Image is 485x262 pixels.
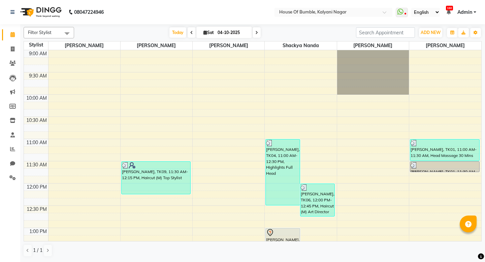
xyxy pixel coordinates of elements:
[419,28,442,37] button: ADD NEW
[28,228,48,235] div: 1:00 PM
[216,28,249,38] input: 2025-10-04
[202,30,216,35] span: Sat
[25,184,48,191] div: 12:00 PM
[33,247,42,254] span: 1 / 1
[169,27,186,38] span: Today
[193,41,264,50] span: [PERSON_NAME]
[266,139,300,205] div: [PERSON_NAME], TK04, 11:00 AM-12:30 PM, Highlights Full Head
[25,95,48,102] div: 10:00 AM
[24,41,48,48] div: Stylist
[410,162,479,172] div: [PERSON_NAME], TK01, 11:30 AM-11:45 AM, Ear Waxing
[446,6,453,10] span: 160
[122,162,190,194] div: [PERSON_NAME], TK09, 11:30 AM-12:15 PM, Haircut (M) Top Stylist
[409,41,481,50] span: [PERSON_NAME]
[457,9,472,16] span: Admin
[28,30,52,35] span: Filter Stylist
[337,41,409,50] span: [PERSON_NAME]
[410,139,479,161] div: [PERSON_NAME], TK01, 11:00 AM-11:30 AM, Head Massage 30 Mins
[48,41,120,50] span: [PERSON_NAME]
[25,139,48,146] div: 11:00 AM
[28,72,48,79] div: 9:30 AM
[457,235,478,255] iframe: chat widget
[356,27,415,38] input: Search Appointment
[265,41,336,50] span: Shackya Nanda
[74,3,104,22] b: 08047224946
[28,50,48,57] div: 9:00 AM
[25,161,48,168] div: 11:30 AM
[421,30,441,35] span: ADD NEW
[121,41,192,50] span: [PERSON_NAME]
[25,117,48,124] div: 10:30 AM
[17,3,63,22] img: logo
[25,206,48,213] div: 12:30 PM
[447,9,451,15] a: 160
[300,184,334,216] div: [PERSON_NAME], TK06, 12:00 PM-12:45 PM, Haircut (M) Art Director Shackya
